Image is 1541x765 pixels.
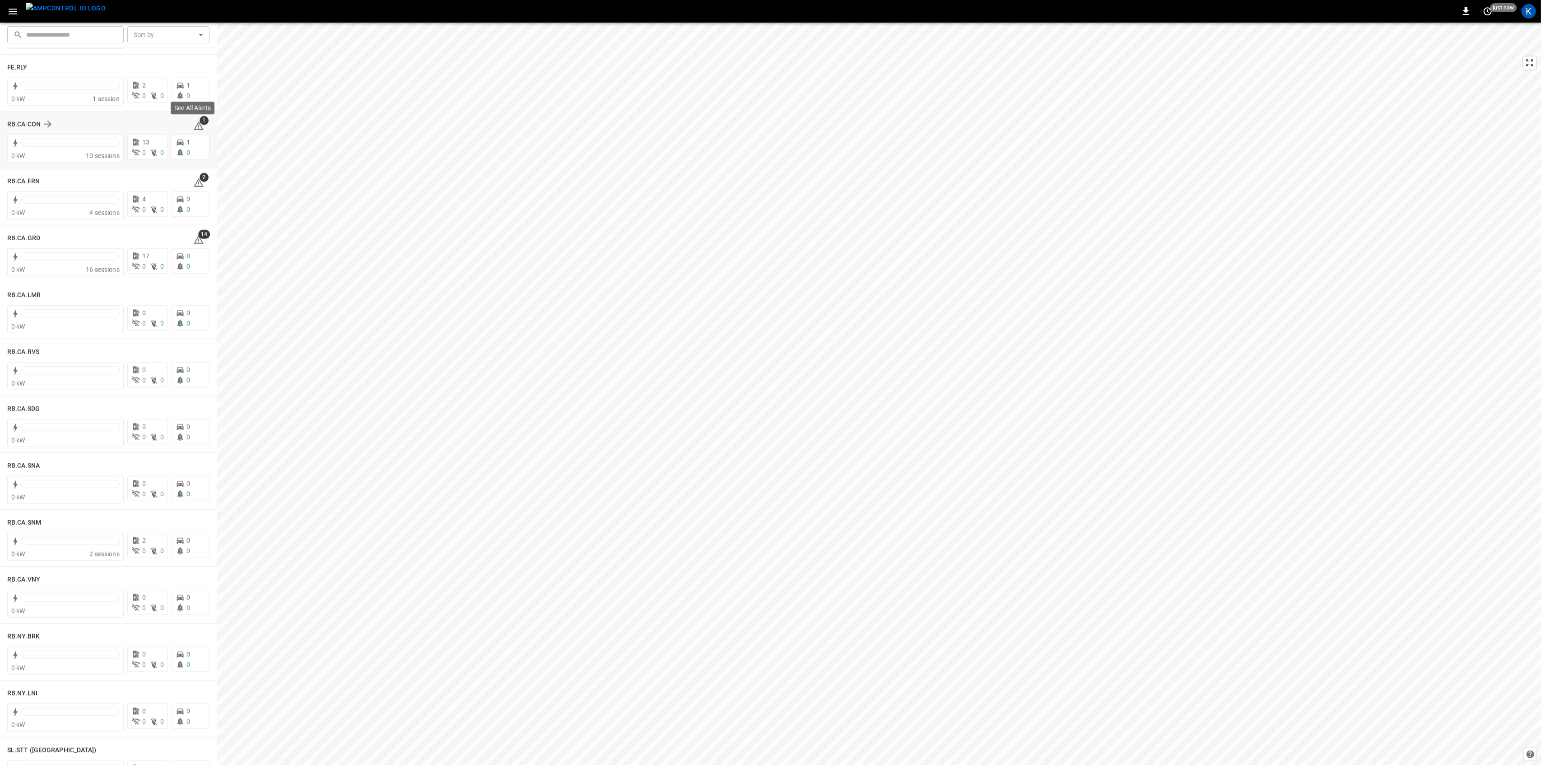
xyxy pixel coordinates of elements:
span: 0 [186,92,190,99]
span: 0 [142,651,146,658]
span: 0 kW [11,494,25,501]
span: 0 [186,252,190,260]
span: 0 [186,490,190,498]
span: 1 [186,82,190,89]
h6: RB.CA.CON [7,120,41,130]
span: 2 sessions [89,550,120,558]
span: 2 [200,173,209,182]
span: 0 [186,604,190,611]
h6: RB.CA.SNA [7,461,40,471]
span: 0 [186,377,190,384]
span: 0 [186,320,190,327]
span: 0 [186,309,190,317]
span: 0 [142,661,146,668]
h6: RB.CA.VNY [7,575,40,585]
span: 0 [186,708,190,715]
span: 0 kW [11,95,25,103]
span: 2 [142,82,146,89]
div: profile-icon [1522,4,1536,19]
span: 10 sessions [86,152,120,159]
span: 0 kW [11,437,25,444]
span: 0 [160,661,164,668]
span: 0 [142,320,146,327]
span: 2 [142,537,146,544]
span: just now [1490,3,1517,12]
span: 14 [198,230,210,239]
span: 0 [142,263,146,270]
span: 0 [186,547,190,555]
h6: FE.RLY [7,63,28,73]
span: 0 [142,206,146,213]
h6: RB.CA.GRD [7,233,40,243]
span: 0 [142,309,146,317]
span: 0 [160,320,164,327]
span: 1 session [93,95,119,103]
span: 0 [142,594,146,601]
h6: SL.STT (Statesville) [7,746,97,756]
span: 0 [186,594,190,601]
button: set refresh interval [1480,4,1495,19]
span: 0 [186,434,190,441]
span: 0 [142,604,146,611]
span: 0 [142,434,146,441]
img: ampcontrol.io logo [26,3,106,14]
span: 0 [142,490,146,498]
span: 0 [186,537,190,544]
span: 13 [142,139,149,146]
span: 0 [186,480,190,487]
span: 0 kW [11,209,25,216]
span: 0 [142,480,146,487]
span: 0 [186,196,190,203]
span: 4 sessions [89,209,120,216]
span: 0 kW [11,550,25,558]
span: 4 [142,196,146,203]
span: 0 kW [11,664,25,672]
h6: RB.CA.LMR [7,290,41,300]
span: 0 [142,718,146,725]
span: 0 [160,547,164,555]
span: 0 kW [11,721,25,728]
h6: RB.CA.SNM [7,518,41,528]
span: 0 [160,377,164,384]
span: 0 [142,423,146,430]
span: 0 kW [11,152,25,159]
h6: RB.NY.BRK [7,632,40,642]
h6: RB.CA.SDG [7,404,40,414]
span: 0 [186,263,190,270]
h6: RB.CA.RVS [7,347,39,357]
span: 0 [186,423,190,430]
span: 0 [160,149,164,156]
span: 0 kW [11,607,25,615]
span: 0 [160,206,164,213]
span: 0 [186,206,190,213]
span: 0 [142,149,146,156]
p: See All Alerts [174,103,211,112]
span: 0 [160,92,164,99]
span: 17 [142,252,149,260]
span: 0 [142,366,146,373]
span: 0 kW [11,380,25,387]
span: 1 [186,139,190,146]
span: 0 [160,490,164,498]
span: 0 [186,651,190,658]
span: 16 sessions [86,266,120,273]
span: 0 [186,366,190,373]
span: 0 [142,377,146,384]
span: 0 [142,708,146,715]
span: 0 [160,434,164,441]
span: 0 [142,547,146,555]
span: 0 [186,718,190,725]
h6: RB.NY.LNI [7,689,37,699]
span: 0 [160,718,164,725]
h6: RB.CA.FRN [7,177,40,187]
span: 0 [186,661,190,668]
span: 0 [160,263,164,270]
span: 0 kW [11,323,25,330]
span: 0 [160,604,164,611]
span: 0 kW [11,266,25,273]
span: 0 [186,149,190,156]
span: 0 [142,92,146,99]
